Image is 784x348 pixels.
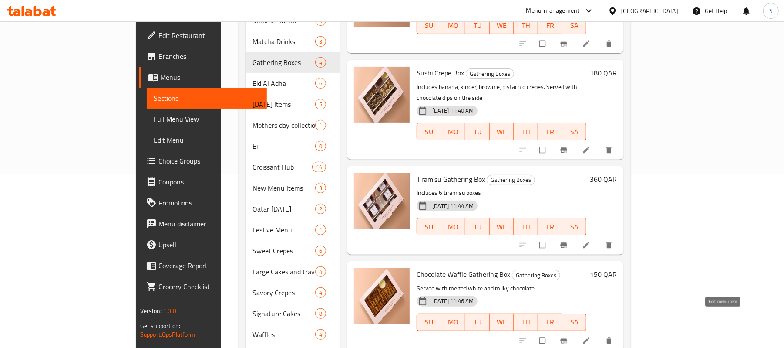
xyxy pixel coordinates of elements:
[158,51,260,61] span: Branches
[246,198,340,219] div: Qatar [DATE]2
[421,221,437,233] span: SU
[246,261,340,282] div: Large Cakes and trays4
[554,140,575,160] button: Branch-specific-item
[154,114,260,124] span: Full Menu View
[493,316,511,328] span: WE
[562,218,587,235] button: SA
[469,316,486,328] span: TU
[158,281,260,292] span: Grocery Checklist
[445,221,462,233] span: MO
[312,162,326,172] div: items
[465,314,490,331] button: TU
[158,218,260,229] span: Menu disclaimer
[441,123,466,140] button: MO
[445,126,462,138] span: MO
[517,19,535,32] span: TH
[316,268,326,276] span: 4
[429,297,477,305] span: [DATE] 11:46 AM
[158,260,260,271] span: Coverage Report
[316,184,326,192] span: 3
[566,316,583,328] span: SA
[429,106,477,115] span: [DATE] 11:40 AM
[252,225,315,235] div: Festive Menu
[315,246,326,256] div: items
[517,126,535,138] span: TH
[566,19,583,32] span: SA
[534,35,552,52] span: Select to update
[252,141,315,151] div: Ei
[417,66,464,79] span: Sushi Crepe Box
[316,247,326,255] span: 6
[538,218,562,235] button: FR
[315,329,326,340] div: items
[252,266,315,277] span: Large Cakes and trays
[354,268,410,324] img: Chocolate Waffle Gathering Box
[139,171,267,192] a: Coupons
[246,240,340,261] div: Sweet Crepes6
[490,218,514,235] button: WE
[493,19,511,32] span: WE
[582,39,592,48] a: Edit menu item
[316,121,326,130] span: 1
[316,100,326,109] span: 5
[517,316,535,328] span: TH
[421,126,437,138] span: SU
[590,268,617,280] h6: 150 QAR
[252,183,315,193] div: New Menu Items
[534,237,552,253] span: Select to update
[465,218,490,235] button: TU
[621,6,678,16] div: [GEOGRAPHIC_DATA]
[246,219,340,240] div: Festive Menu1
[252,36,315,47] span: Matcha Drinks
[252,308,315,319] div: Signature Cakes
[315,78,326,89] div: items
[590,67,617,79] h6: 180 QAR
[252,57,315,68] span: Gathering Boxes
[246,31,340,52] div: Matcha Drinks3
[316,79,326,88] span: 6
[566,221,583,233] span: SA
[417,173,485,186] span: Tiramisu Gathering Box
[538,123,562,140] button: FR
[246,177,340,198] div: New Menu Items3
[512,270,560,280] span: Gathering Boxes
[562,123,587,140] button: SA
[158,30,260,41] span: Edit Restaurant
[252,204,315,214] div: Qatar National Day
[252,99,315,109] div: Ramadan Items
[246,157,340,177] div: Croissant Hub14
[599,34,620,53] button: delete
[582,241,592,249] a: Edit menu item
[158,177,260,187] span: Coupons
[315,308,326,319] div: items
[526,6,580,16] div: Menu-management
[490,123,514,140] button: WE
[487,175,535,185] span: Gathering Boxes
[316,142,326,150] span: 0
[315,120,326,130] div: items
[445,19,462,32] span: MO
[139,25,267,46] a: Edit Restaurant
[252,329,315,340] span: Waffles
[514,218,538,235] button: TH
[315,141,326,151] div: items
[441,314,466,331] button: MO
[493,221,511,233] span: WE
[139,192,267,213] a: Promotions
[554,34,575,53] button: Branch-specific-item
[417,17,441,34] button: SU
[246,52,340,73] div: Gathering Boxes4
[140,320,180,331] span: Get support on:
[354,67,410,123] img: Sushi Crepe Box
[252,120,315,130] span: Mothers day collection
[315,225,326,235] div: items
[154,135,260,145] span: Edit Menu
[139,234,267,255] a: Upsell
[490,314,514,331] button: WE
[316,331,326,339] span: 4
[246,324,340,345] div: Waffles4
[599,235,620,255] button: delete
